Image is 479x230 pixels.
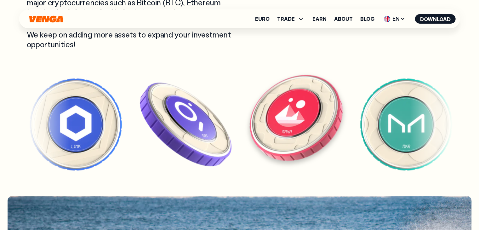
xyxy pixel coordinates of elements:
[415,14,456,24] button: Download
[27,30,233,49] p: We keep on adding more assets to expand your investment opportunities!
[312,16,327,21] a: Earn
[334,16,353,21] a: About
[277,16,295,21] span: TRADE
[29,15,64,23] svg: Home
[357,76,455,174] img: MKR
[277,15,305,23] span: TRADE
[137,76,235,174] img: GRT
[382,14,408,24] span: EN
[247,68,345,166] img: MANA
[255,16,270,21] a: Euro
[384,16,391,22] img: flag-uk
[27,76,124,174] img: Link
[360,16,374,21] a: Blog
